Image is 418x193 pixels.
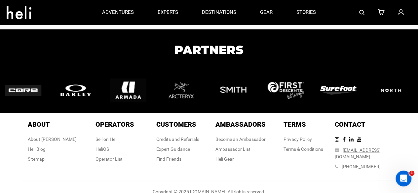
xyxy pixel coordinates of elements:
a: Become an Ambassador [215,137,266,142]
a: Heli Blog [28,146,46,152]
img: logo [5,85,48,96]
a: Terms & Conditions [284,146,323,152]
span: Contact [335,120,365,128]
img: search-bar-icon.svg [359,10,364,15]
p: experts [158,9,178,16]
span: Ambassadors [215,120,266,128]
a: Credits and Referrals [156,137,199,142]
img: logo [215,72,258,108]
div: Find Friends [156,156,199,162]
div: Operator List [95,156,134,162]
a: [PHONE_NUMBER] [342,164,381,169]
a: Heli Gear [215,156,234,162]
img: logo [110,72,153,108]
a: [EMAIL_ADDRESS][DOMAIN_NAME] [335,147,381,159]
div: Sitemap [28,156,77,162]
iframe: Intercom live chat [396,171,411,186]
span: Customers [156,120,196,128]
img: logo [268,82,311,99]
div: Sell on Heli [95,136,134,143]
img: logo [320,86,363,95]
img: logo [373,81,416,100]
div: About [PERSON_NAME] [28,136,77,143]
span: Operators [95,120,134,128]
img: logo [57,83,100,98]
span: About [28,120,50,128]
a: Privacy Policy [284,137,312,142]
div: Ambassador List [215,146,266,152]
p: destinations [202,9,236,16]
a: Expert Guidance [156,146,190,152]
p: adventures [102,9,134,16]
a: HeliOS [95,146,109,152]
span: Terms [284,120,306,128]
img: logo [163,72,206,109]
span: 1 [409,171,414,176]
